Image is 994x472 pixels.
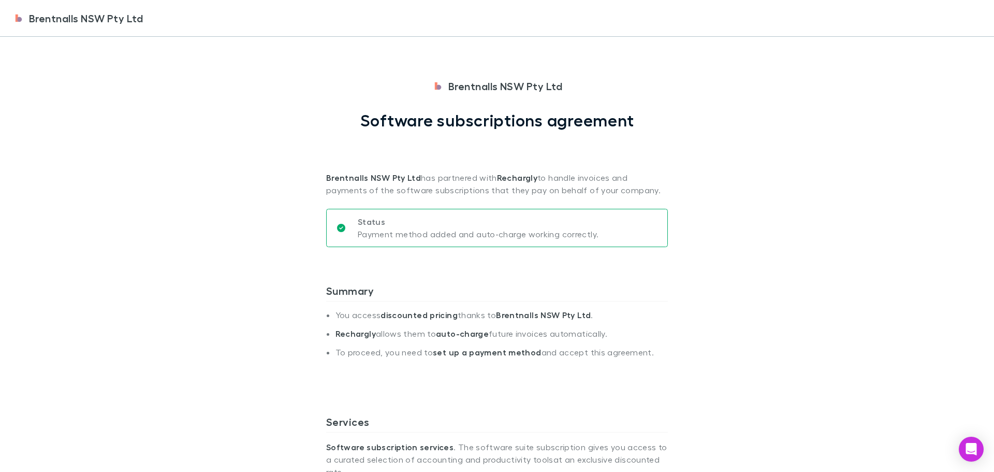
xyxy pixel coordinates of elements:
[29,10,143,26] span: Brentnalls NSW Pty Ltd
[432,80,444,92] img: Brentnalls NSW Pty Ltd's Logo
[335,328,668,347] li: allows them to future invoices automatically.
[326,416,668,432] h3: Services
[326,284,668,301] h3: Summary
[436,328,489,339] strong: auto-charge
[326,442,454,452] strong: Software subscription services
[326,173,421,183] strong: Brentnalls NSW Pty Ltd
[358,216,598,228] p: Status
[358,228,598,240] p: Payment method added and auto-charge working correctly.
[335,328,376,339] strong: Rechargly
[448,78,562,94] span: Brentnalls NSW Pty Ltd
[360,110,634,130] h1: Software subscriptions agreement
[326,130,668,196] p: has partnered with to handle invoices and payments of the software subscriptions that they pay on...
[496,310,591,320] strong: Brentnalls NSW Pty Ltd
[12,12,25,24] img: Brentnalls NSW Pty Ltd's Logo
[497,173,537,183] strong: Rechargly
[433,347,541,357] strong: set up a payment method
[381,310,458,320] strong: discounted pricing
[335,347,668,366] li: To proceed, you need to and accept this agreement.
[959,437,984,462] div: Open Intercom Messenger
[335,310,668,328] li: You access thanks to .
